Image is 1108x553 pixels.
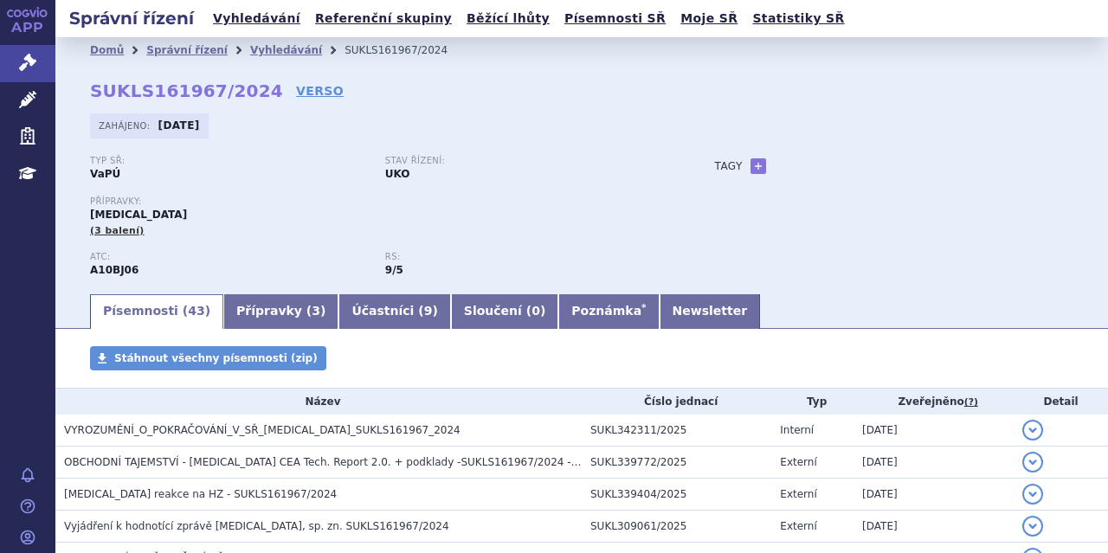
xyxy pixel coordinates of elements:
h3: Tagy [715,156,743,177]
a: Statistiky SŘ [747,7,849,30]
span: Vyjádření k hodnotící zprávě OZEMPIC, sp. zn. SUKLS161967/2024 [64,520,449,532]
td: [DATE] [854,447,1014,479]
a: Vyhledávání [208,7,306,30]
a: Moje SŘ [675,7,743,30]
td: [DATE] [854,479,1014,511]
a: Písemnosti (43) [90,294,223,329]
a: Správní řízení [146,44,228,56]
a: VERSO [296,82,344,100]
td: SUKL339772/2025 [582,447,771,479]
a: Poznámka* [558,294,659,329]
a: Běžící lhůty [461,7,555,30]
abbr: (?) [964,396,978,408]
button: detail [1022,452,1043,473]
a: Účastníci (9) [338,294,450,329]
a: Stáhnout všechny písemnosti (zip) [90,346,326,370]
p: Přípravky: [90,196,680,207]
p: Typ SŘ: [90,156,368,166]
span: Externí [780,488,816,500]
button: detail [1022,420,1043,440]
strong: SUKLS161967/2024 [90,80,283,101]
span: (3 balení) [90,225,145,236]
span: OBCHODNÍ TAJEMSTVÍ - Ozempic CEA Tech. Report 2.0. + podklady -SUKLS161967/2024 - OT [64,456,589,468]
span: Externí [780,456,816,468]
li: SUKLS161967/2024 [345,37,470,63]
span: Zahájeno: [99,119,153,132]
strong: UKO [385,168,410,180]
h2: Správní řízení [55,6,208,30]
td: [DATE] [854,511,1014,543]
th: Typ [771,389,854,415]
a: Přípravky (3) [223,294,338,329]
span: 43 [188,304,204,318]
span: Ozempic reakce na HZ - SUKLS161967/2024 [64,488,337,500]
td: SUKL342311/2025 [582,415,771,447]
td: [DATE] [854,415,1014,447]
th: Detail [1014,389,1108,415]
td: SUKL339404/2025 [582,479,771,511]
a: Sloučení (0) [451,294,558,329]
p: RS: [385,252,663,262]
span: Interní [780,424,814,436]
p: ATC: [90,252,368,262]
span: 0 [531,304,540,318]
strong: [DATE] [158,119,200,132]
th: Zveřejněno [854,389,1014,415]
a: Vyhledávání [250,44,322,56]
th: Název [55,389,582,415]
th: Číslo jednací [582,389,771,415]
strong: léčiva k terapii diabetu, léčiva ovlivňující inkretinový systém [385,264,403,276]
p: Stav řízení: [385,156,663,166]
a: Newsletter [660,294,761,329]
button: detail [1022,484,1043,505]
a: + [750,158,766,174]
span: Externí [780,520,816,532]
a: Písemnosti SŘ [559,7,671,30]
span: VYROZUMĚNÍ_O_POKRAČOVÁNÍ_V_SŘ_OZEMPIC_SUKLS161967_2024 [64,424,461,436]
td: SUKL309061/2025 [582,511,771,543]
span: 9 [424,304,433,318]
button: detail [1022,516,1043,537]
span: 3 [312,304,320,318]
span: Stáhnout všechny písemnosti (zip) [114,352,318,364]
a: Domů [90,44,124,56]
strong: VaPÚ [90,168,120,180]
span: [MEDICAL_DATA] [90,209,187,221]
strong: SEMAGLUTID [90,264,138,276]
a: Referenční skupiny [310,7,457,30]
